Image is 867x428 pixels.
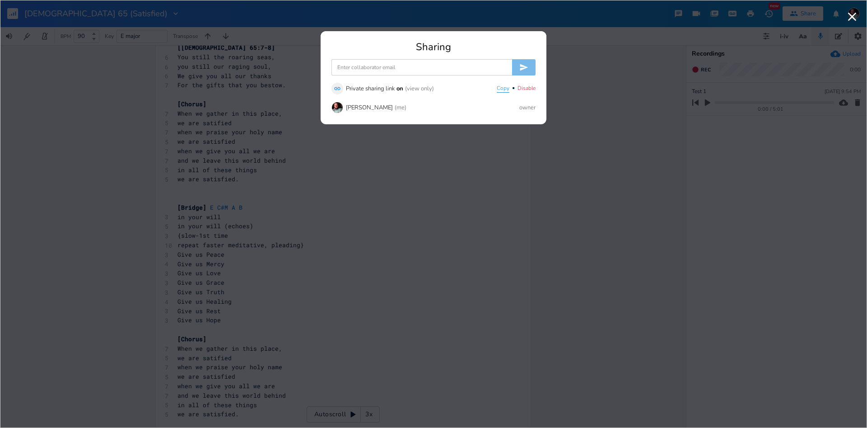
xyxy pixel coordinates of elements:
[331,59,512,75] input: Enter collaborator email
[396,86,403,92] div: on
[517,85,536,93] button: Disable
[331,42,536,52] div: Sharing
[497,85,509,93] button: Copy
[346,105,393,111] div: [PERSON_NAME]
[331,102,343,113] img: Chris Luchies
[512,59,536,75] button: Invite
[519,105,536,111] div: owner
[512,85,515,90] div: •
[346,86,395,92] div: Private sharing link
[395,105,406,111] div: (me)
[405,86,434,92] div: (view only)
